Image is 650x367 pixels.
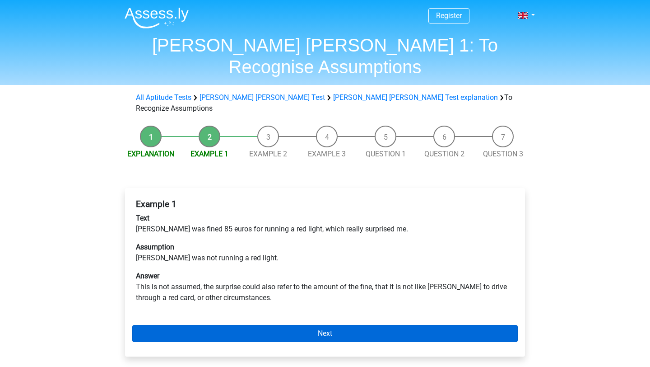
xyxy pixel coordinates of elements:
[136,214,149,222] b: Text
[136,271,514,303] p: This is not assumed, the surprise could also refer to the amount of the fine, that it is not like...
[136,213,514,235] p: [PERSON_NAME] was fined 85 euros for running a red light, which really surprised me.
[308,150,346,158] a: Example 3
[136,93,191,102] a: All Aptitude Tests
[190,150,228,158] a: Example 1
[136,243,174,251] b: Assumption
[117,34,533,78] h1: [PERSON_NAME] [PERSON_NAME] 1: To Recognise Assumptions
[136,272,159,280] b: Answer
[136,242,514,263] p: [PERSON_NAME] was not running a red light.
[249,150,287,158] a: Example 2
[436,11,462,20] a: Register
[483,150,523,158] a: Question 3
[132,325,518,342] a: Next
[136,199,176,209] b: Example 1
[127,150,174,158] a: Explanation
[333,93,498,102] a: [PERSON_NAME] [PERSON_NAME] Test explanation
[125,7,189,28] img: Assessly
[132,92,518,114] div: To Recognize Assumptions
[200,93,325,102] a: [PERSON_NAME] [PERSON_NAME] Test
[424,150,464,158] a: Question 2
[366,150,406,158] a: Question 1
